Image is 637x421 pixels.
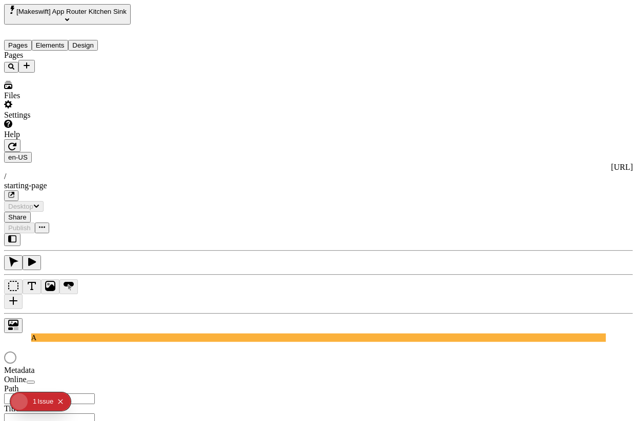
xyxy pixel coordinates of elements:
span: [Makeswift] App Router Kitchen Sink [16,8,127,15]
button: Desktop [4,201,44,212]
div: starting-page [4,181,633,190]
button: Pages [4,40,32,51]
button: Publish [4,223,35,233]
span: Desktop [8,203,33,210]
button: Open locale picker [4,152,32,163]
button: Image [41,279,59,294]
span: Publish [8,224,31,232]
span: Title [4,404,19,413]
button: Select site [4,4,131,25]
div: Metadata [4,366,127,375]
span: Online [4,375,27,384]
div: / [4,172,633,181]
button: Design [68,40,98,51]
div: Settings [4,110,146,120]
div: A [31,334,606,342]
span: Share [8,213,27,221]
div: Help [4,130,146,139]
button: Box [4,279,23,294]
button: Add new [18,60,35,73]
span: Path [4,384,18,393]
button: Text [23,279,41,294]
button: Elements [32,40,69,51]
div: Pages [4,51,146,60]
span: en-US [8,153,28,161]
div: [URL] [4,163,633,172]
button: Share [4,212,31,223]
button: Button [59,279,78,294]
div: Files [4,91,146,100]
